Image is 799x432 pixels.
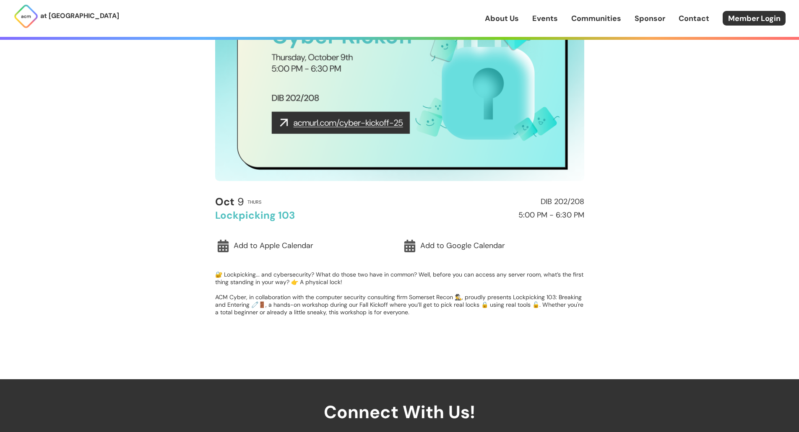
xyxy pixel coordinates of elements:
p: at [GEOGRAPHIC_DATA] [40,10,119,21]
a: Sponsor [635,13,665,24]
a: About Us [485,13,519,24]
a: Add to Apple Calendar [215,236,398,256]
p: 🔐 Lockpicking... and cybersecurity? What do those two have in common? Well, before you can access... [215,271,584,316]
a: Events [532,13,558,24]
h2: 5:00 PM - 6:30 PM [403,211,584,220]
a: Communities [571,13,621,24]
h2: 9 [215,196,244,208]
b: Oct [215,195,234,209]
h2: DIB 202/208 [403,198,584,206]
h2: Connect With Us! [239,379,560,422]
a: Add to Google Calendar [402,236,584,256]
img: ACM Logo [13,4,39,29]
h2: Lockpicking 103 [215,210,396,221]
a: Contact [679,13,709,24]
a: at [GEOGRAPHIC_DATA] [13,4,119,29]
a: Member Login [723,11,786,26]
h2: Thurs [247,199,261,204]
